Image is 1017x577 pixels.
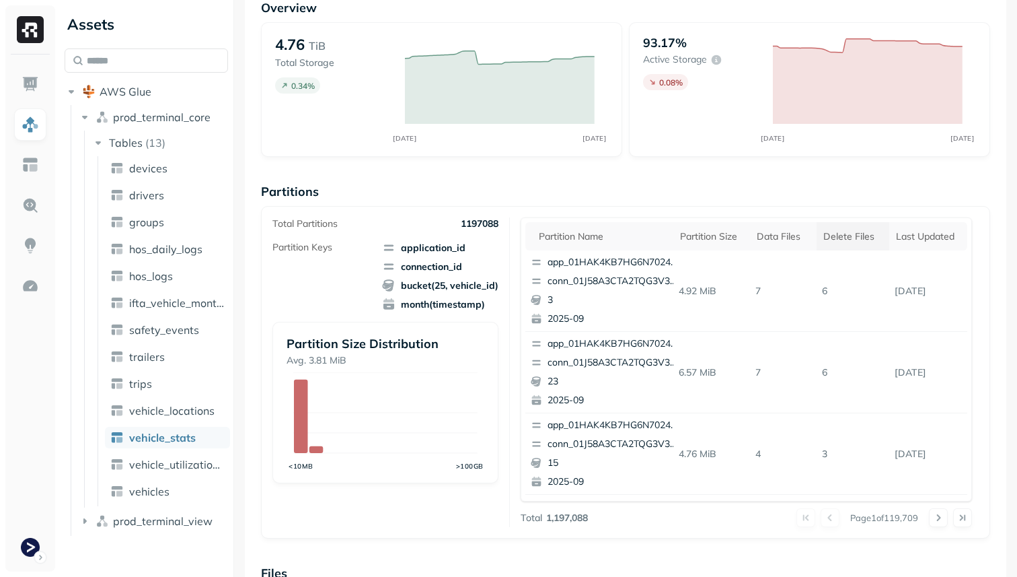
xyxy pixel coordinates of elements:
[309,38,326,54] p: TiB
[382,279,498,292] span: bucket(25, vehicle_id)
[110,431,124,444] img: table
[548,419,678,432] p: app_01HAK4KB7HG6N7024210G3S8D5
[22,116,39,133] img: Assets
[750,279,817,303] p: 7
[110,189,124,202] img: table
[548,294,678,307] p: 3
[105,373,230,395] a: trips
[129,377,152,391] span: trips
[105,265,230,287] a: hos_logs
[896,230,961,243] div: Last updated
[548,312,678,326] p: 2025-09
[17,16,44,43] img: Ryft
[548,394,678,407] p: 2025-09
[673,442,751,466] p: 4.76 MiB
[129,323,199,337] span: safety_events
[105,292,230,314] a: ifta_vehicle_months
[109,136,143,149] span: Tables
[129,189,164,202] span: drivers
[750,361,817,384] p: 7
[750,442,817,466] p: 4
[110,215,124,229] img: table
[817,279,889,303] p: 6
[525,332,684,413] button: app_01HAK4KB7HG6N7024210G3S8D5conn_01J58A3CTA2TQG3V391ZZFPDPM232025-09
[110,377,124,391] img: table
[22,156,39,174] img: Asset Explorer
[78,106,229,128] button: prod_terminal_core
[129,215,164,229] span: groups
[22,277,39,295] img: Optimization
[91,132,229,154] button: Tables(13)
[272,241,332,254] p: Partition Keys
[100,85,151,98] span: AWS Glue
[105,184,230,206] a: drivers
[113,514,213,528] span: prod_terminal_view
[539,230,667,243] div: Partition name
[105,158,230,179] a: devices
[129,431,196,444] span: vehicle_stats
[129,242,202,256] span: hos_daily_logs
[275,57,391,69] p: Total Storage
[525,495,684,576] button: app_01HAK4KB7HG6N7024210G3S8D5conn_01J4WQ8VANKSFMNEWHG97DT4HG222025-09
[761,134,785,142] tspan: [DATE]
[823,230,882,243] div: Delete Files
[96,110,109,124] img: namespace
[65,13,228,35] div: Assets
[110,162,124,175] img: table
[110,323,124,337] img: table
[272,217,338,230] p: Total Partitions
[289,462,313,470] tspan: <10MB
[951,134,975,142] tspan: [DATE]
[110,485,124,498] img: table
[287,354,484,367] p: Avg. 3.81 MiB
[110,458,124,471] img: table
[456,462,484,470] tspan: >100GB
[105,319,230,341] a: safety_events
[382,260,498,273] span: connection_id
[548,475,678,489] p: 2025-09
[105,238,230,260] a: hos_daily_logs
[65,81,228,102] button: AWS Glue
[287,336,484,351] p: Partition Size Distribution
[546,512,588,524] p: 1,197,088
[548,375,678,388] p: 23
[889,279,967,303] p: Sep 18, 2025
[129,296,225,310] span: ifta_vehicle_months
[105,454,230,475] a: vehicle_utilization_day
[129,404,215,417] span: vehicle_locations
[145,136,165,149] p: ( 13 )
[548,256,678,269] p: app_01HAK4KB7HG6N7024210G3S8D5
[96,514,109,528] img: namespace
[659,77,683,88] p: 0.08 %
[461,217,498,230] p: 1197088
[22,75,39,93] img: Dashboard
[643,53,707,66] p: Active storage
[110,242,124,256] img: table
[548,456,678,470] p: 15
[850,512,918,524] p: Page 1 of 119,709
[78,510,229,532] button: prod_terminal_view
[110,296,124,310] img: table
[673,361,751,384] p: 6.57 MiB
[673,279,751,303] p: 4.92 MiB
[817,361,889,384] p: 6
[129,458,225,471] span: vehicle_utilization_day
[129,162,167,175] span: devices
[129,350,165,364] span: trailers
[757,230,810,243] div: Data Files
[110,404,124,417] img: table
[521,512,542,524] p: Total
[82,85,96,98] img: root
[393,134,417,142] tspan: [DATE]
[382,298,498,311] span: month(timestamp)
[680,230,744,243] div: Partition size
[105,400,230,421] a: vehicle_locations
[382,241,498,254] span: application_id
[525,250,684,331] button: app_01HAK4KB7HG6N7024210G3S8D5conn_01J58A3CTA2TQG3V391ZZFPDPM32025-09
[105,481,230,502] a: vehicles
[110,350,124,364] img: table
[548,356,678,370] p: conn_01J58A3CTA2TQG3V391ZZFPDPM
[548,275,678,288] p: conn_01J58A3CTA2TQG3V391ZZFPDPM
[261,184,990,199] p: Partitions
[113,110,211,124] span: prod_terminal_core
